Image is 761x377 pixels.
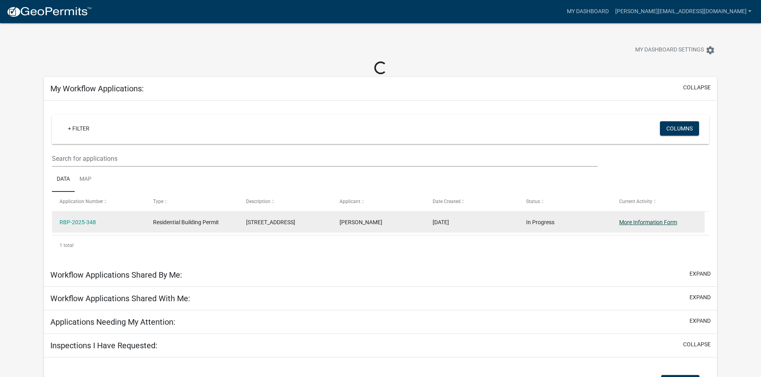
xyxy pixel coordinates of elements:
[433,219,449,225] span: 09/15/2025
[50,84,144,93] h5: My Workflow Applications:
[62,121,96,136] a: + Filter
[238,192,332,211] datatable-header-cell: Description
[629,42,721,58] button: My Dashboard Settingssettings
[526,219,554,225] span: In Progress
[619,199,652,204] span: Current Activity
[60,219,96,225] a: RBP-2025-348
[52,192,145,211] datatable-header-cell: Application Number
[433,199,461,204] span: Date Created
[50,294,190,303] h5: Workflow Applications Shared With Me:
[425,192,518,211] datatable-header-cell: Date Created
[683,340,711,349] button: collapse
[689,317,711,325] button: expand
[635,45,704,55] span: My Dashboard Settings
[526,199,540,204] span: Status
[50,341,157,350] h5: Inspections I Have Requested:
[660,121,699,136] button: Columns
[50,270,182,280] h5: Workflow Applications Shared By Me:
[52,167,75,192] a: Data
[689,293,711,302] button: expand
[153,199,163,204] span: Type
[52,150,597,167] input: Search for applications
[619,219,677,225] a: More Information Form
[75,167,96,192] a: Map
[564,4,612,19] a: My Dashboard
[246,219,295,225] span: 402 Old Creek Ln | Lot 144
[153,219,219,225] span: Residential Building Permit
[60,199,103,204] span: Application Number
[340,199,360,204] span: Applicant
[332,192,425,211] datatable-header-cell: Applicant
[50,317,175,327] h5: Applications Needing My Attention:
[340,219,382,225] span: Stephen Byrd
[246,199,270,204] span: Description
[518,192,611,211] datatable-header-cell: Status
[705,45,715,55] i: settings
[683,83,711,92] button: collapse
[689,270,711,278] button: expand
[612,192,705,211] datatable-header-cell: Current Activity
[44,101,717,263] div: collapse
[145,192,238,211] datatable-header-cell: Type
[612,4,755,19] a: [PERSON_NAME][EMAIL_ADDRESS][DOMAIN_NAME]
[52,235,709,255] div: 1 total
